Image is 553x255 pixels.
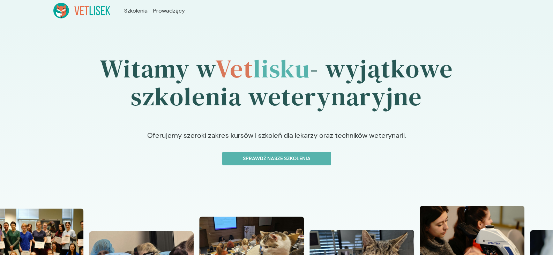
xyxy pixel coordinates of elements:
[153,7,185,15] a: Prowadzący
[228,155,325,162] p: Sprawdź nasze szkolenia
[215,51,253,86] span: Vet
[124,7,148,15] a: Szkolenia
[53,35,500,130] h1: Witamy w - wyjątkowe szkolenia weterynaryjne
[92,130,461,152] p: Oferujemy szeroki zakres kursów i szkoleń dla lekarzy oraz techników weterynarii.
[222,152,331,165] button: Sprawdź nasze szkolenia
[253,51,310,86] span: lisku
